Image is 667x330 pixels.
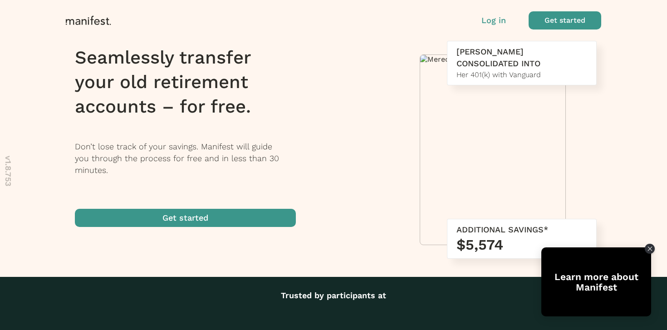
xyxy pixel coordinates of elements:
[420,55,565,64] img: Meredith
[75,45,308,119] h1: Seamlessly transfer your old retirement accounts – for free.
[541,247,651,316] div: Open Tolstoy
[541,247,651,316] div: Tolstoy bubble widget
[75,209,296,227] button: Get started
[541,271,651,292] div: Learn more about Manifest
[645,244,655,254] div: Close Tolstoy widget
[541,247,651,316] div: Open Tolstoy widget
[456,46,587,69] div: [PERSON_NAME] CONSOLIDATED INTO
[456,224,587,236] div: ADDITIONAL SAVINGS*
[481,15,506,26] button: Log in
[2,156,14,187] p: v 1.8.753
[75,141,308,176] p: Don’t lose track of your savings. Manifest will guide you through the process for free and in les...
[529,11,601,30] button: Get started
[456,69,587,80] div: Her 401(k) with Vanguard
[456,236,587,254] h3: $5,574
